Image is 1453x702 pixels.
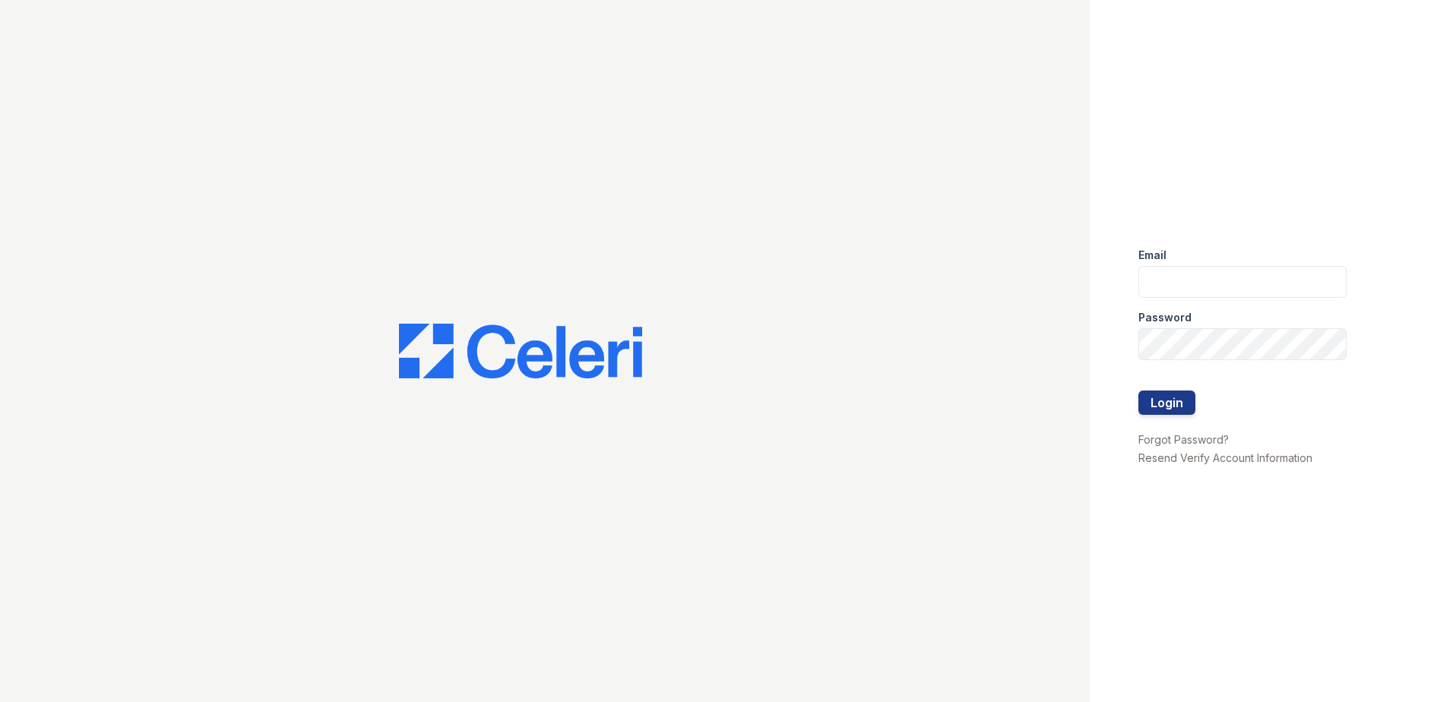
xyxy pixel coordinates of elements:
[1138,433,1229,446] a: Forgot Password?
[1138,391,1195,415] button: Login
[1138,248,1167,263] label: Email
[399,324,642,378] img: CE_Logo_Blue-a8612792a0a2168367f1c8372b55b34899dd931a85d93a1a3d3e32e68fde9ad4.png
[1138,451,1312,464] a: Resend Verify Account Information
[1138,310,1192,325] label: Password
